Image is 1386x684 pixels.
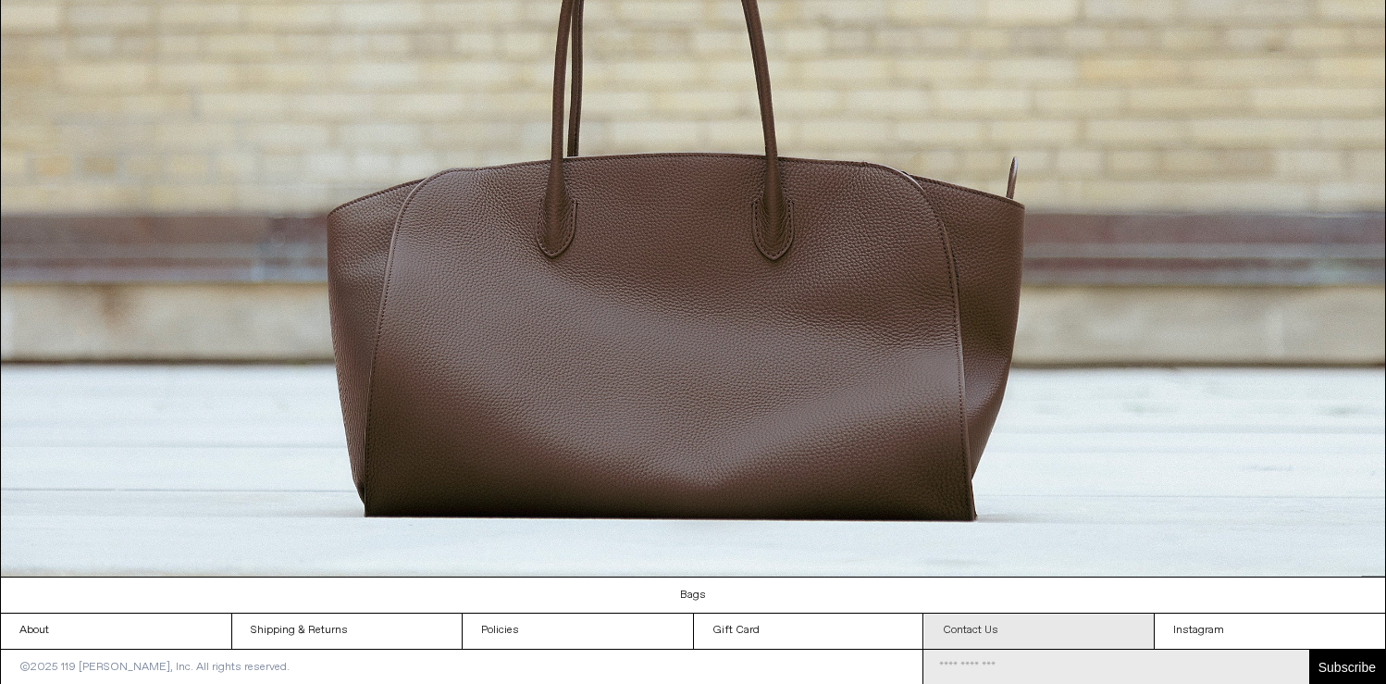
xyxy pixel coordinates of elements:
a: About [1,614,231,649]
a: Gift Card [694,614,924,649]
a: Instagram [1155,614,1385,649]
a: Policies [463,614,693,649]
a: Shipping & Returns [232,614,463,649]
a: Contact Us [924,614,1155,649]
a: Bags [1,578,1386,613]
